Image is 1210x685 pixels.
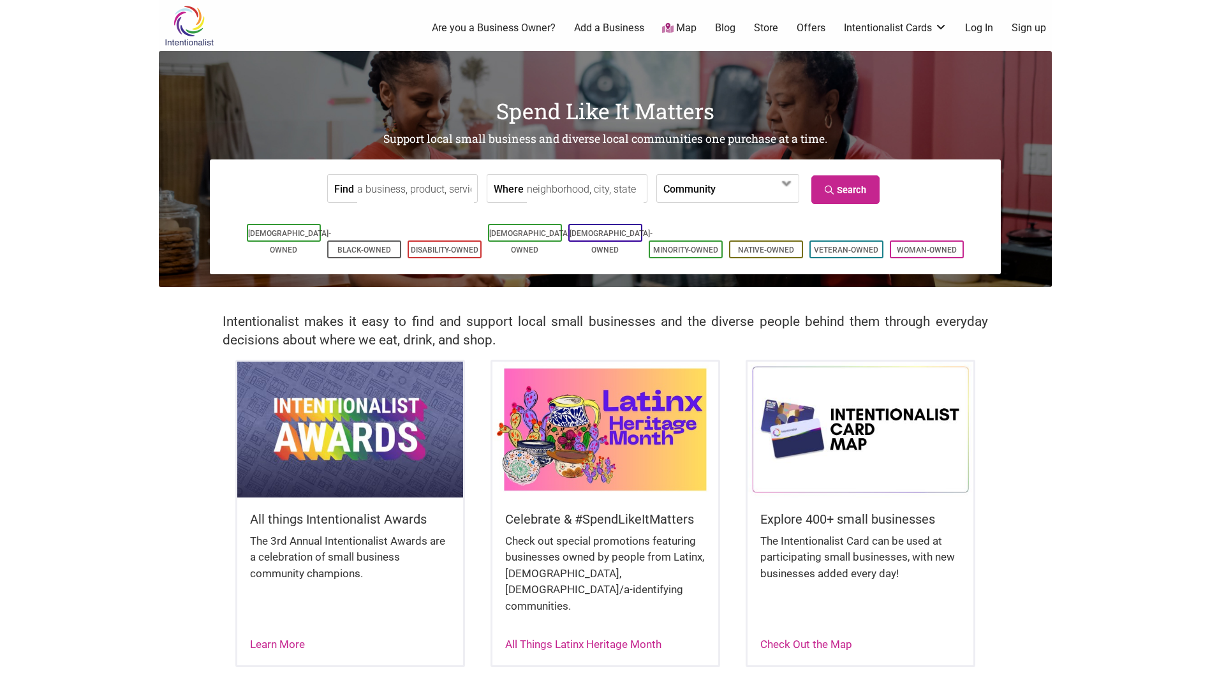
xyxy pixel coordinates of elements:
a: Check Out the Map [760,638,852,651]
div: The Intentionalist Card can be used at participating small businesses, with new businesses added ... [760,533,961,595]
a: Search [811,175,880,204]
label: Where [494,175,524,202]
a: Native-Owned [738,246,794,254]
a: All Things Latinx Heritage Month [505,638,661,651]
h5: All things Intentionalist Awards [250,510,450,528]
a: Blog [715,21,735,35]
a: Black-Owned [337,246,391,254]
a: Are you a Business Owner? [432,21,556,35]
img: Intentionalist Card Map [748,362,973,497]
a: [DEMOGRAPHIC_DATA]-Owned [248,229,331,254]
input: neighborhood, city, state [527,175,644,203]
img: Latinx / Hispanic Heritage Month [492,362,718,497]
a: Offers [797,21,825,35]
a: Map [662,21,697,36]
input: a business, product, service [357,175,474,203]
label: Community [663,175,716,202]
h2: Intentionalist makes it easy to find and support local small businesses and the diverse people be... [223,313,988,350]
a: Learn More [250,638,305,651]
a: Veteran-Owned [814,246,878,254]
a: [DEMOGRAPHIC_DATA]-Owned [570,229,653,254]
h5: Celebrate & #SpendLikeItMatters [505,510,705,528]
h5: Explore 400+ small businesses [760,510,961,528]
img: Intentionalist [159,5,219,47]
img: Intentionalist Awards [237,362,463,497]
a: Store [754,21,778,35]
a: [DEMOGRAPHIC_DATA]-Owned [489,229,572,254]
label: Find [334,175,354,202]
h1: Spend Like It Matters [159,96,1052,126]
a: Sign up [1012,21,1046,35]
a: Minority-Owned [653,246,718,254]
h2: Support local small business and diverse local communities one purchase at a time. [159,131,1052,147]
a: Log In [965,21,993,35]
div: The 3rd Annual Intentionalist Awards are a celebration of small business community champions. [250,533,450,595]
div: Check out special promotions featuring businesses owned by people from Latinx, [DEMOGRAPHIC_DATA]... [505,533,705,628]
a: Add a Business [574,21,644,35]
a: Disability-Owned [411,246,478,254]
a: Woman-Owned [897,246,957,254]
a: Intentionalist Cards [844,21,947,35]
